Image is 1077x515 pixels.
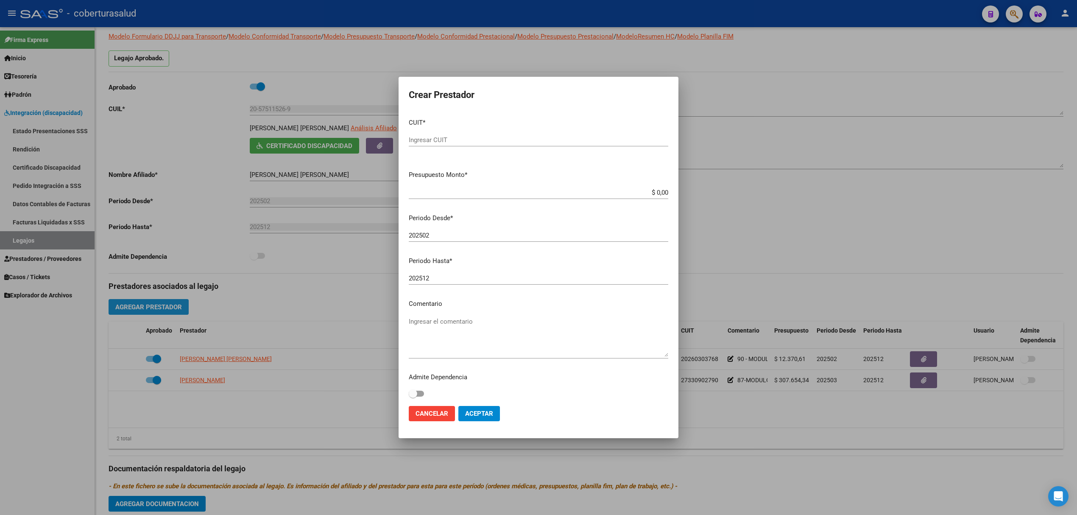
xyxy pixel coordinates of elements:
p: Admite Dependencia [409,372,668,382]
button: Cancelar [409,406,455,421]
p: Periodo Hasta [409,256,668,266]
span: Aceptar [465,410,493,417]
p: Periodo Desde [409,213,668,223]
p: Presupuesto Monto [409,170,668,180]
p: Comentario [409,299,668,309]
p: CUIT [409,118,668,128]
button: Aceptar [458,406,500,421]
span: Cancelar [416,410,448,417]
div: Open Intercom Messenger [1048,486,1069,507]
h2: Crear Prestador [409,87,668,103]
